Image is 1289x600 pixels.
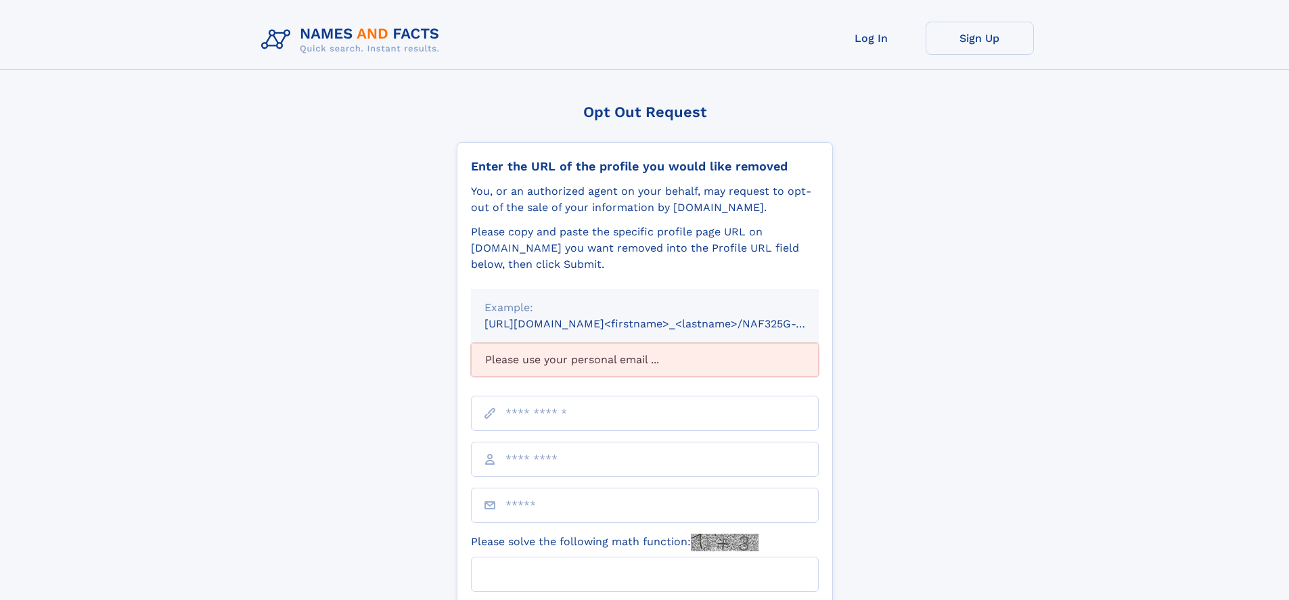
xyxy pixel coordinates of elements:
label: Please solve the following math function: [471,534,759,551]
a: Log In [817,22,926,55]
div: Example: [484,300,805,316]
div: You, or an authorized agent on your behalf, may request to opt-out of the sale of your informatio... [471,183,819,216]
div: Please use your personal email ... [471,343,819,377]
div: Enter the URL of the profile you would like removed [471,159,819,174]
img: Logo Names and Facts [256,22,451,58]
small: [URL][DOMAIN_NAME]<firstname>_<lastname>/NAF325G-xxxxxxxx [484,317,844,330]
a: Sign Up [926,22,1034,55]
div: Opt Out Request [457,103,833,120]
div: Please copy and paste the specific profile page URL on [DOMAIN_NAME] you want removed into the Pr... [471,224,819,273]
